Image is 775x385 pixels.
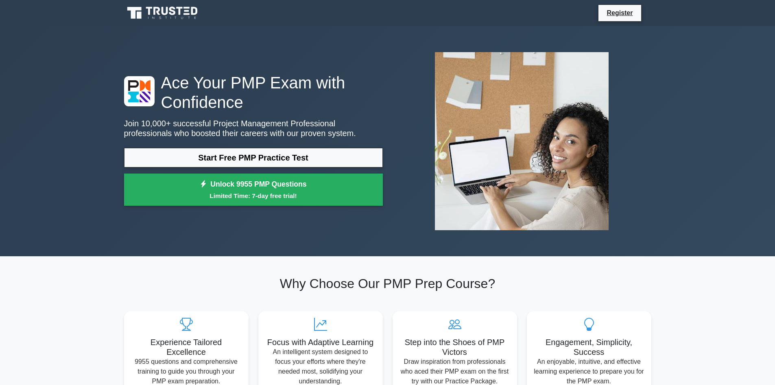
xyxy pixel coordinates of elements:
[124,276,651,291] h2: Why Choose Our PMP Prep Course?
[265,337,376,347] h5: Focus with Adaptive Learning
[124,73,383,112] h1: Ace Your PMP Exam with Confidence
[124,119,383,138] p: Join 10,000+ successful Project Management Professional professionals who boosted their careers w...
[533,337,645,357] h5: Engagement, Simplicity, Success
[399,337,511,357] h5: Step into the Shoes of PMP Victors
[131,337,242,357] h5: Experience Tailored Excellence
[124,174,383,206] a: Unlock 9955 PMP QuestionsLimited Time: 7-day free trial!
[124,148,383,167] a: Start Free PMP Practice Test
[134,191,373,200] small: Limited Time: 7-day free trial!
[602,8,637,18] a: Register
